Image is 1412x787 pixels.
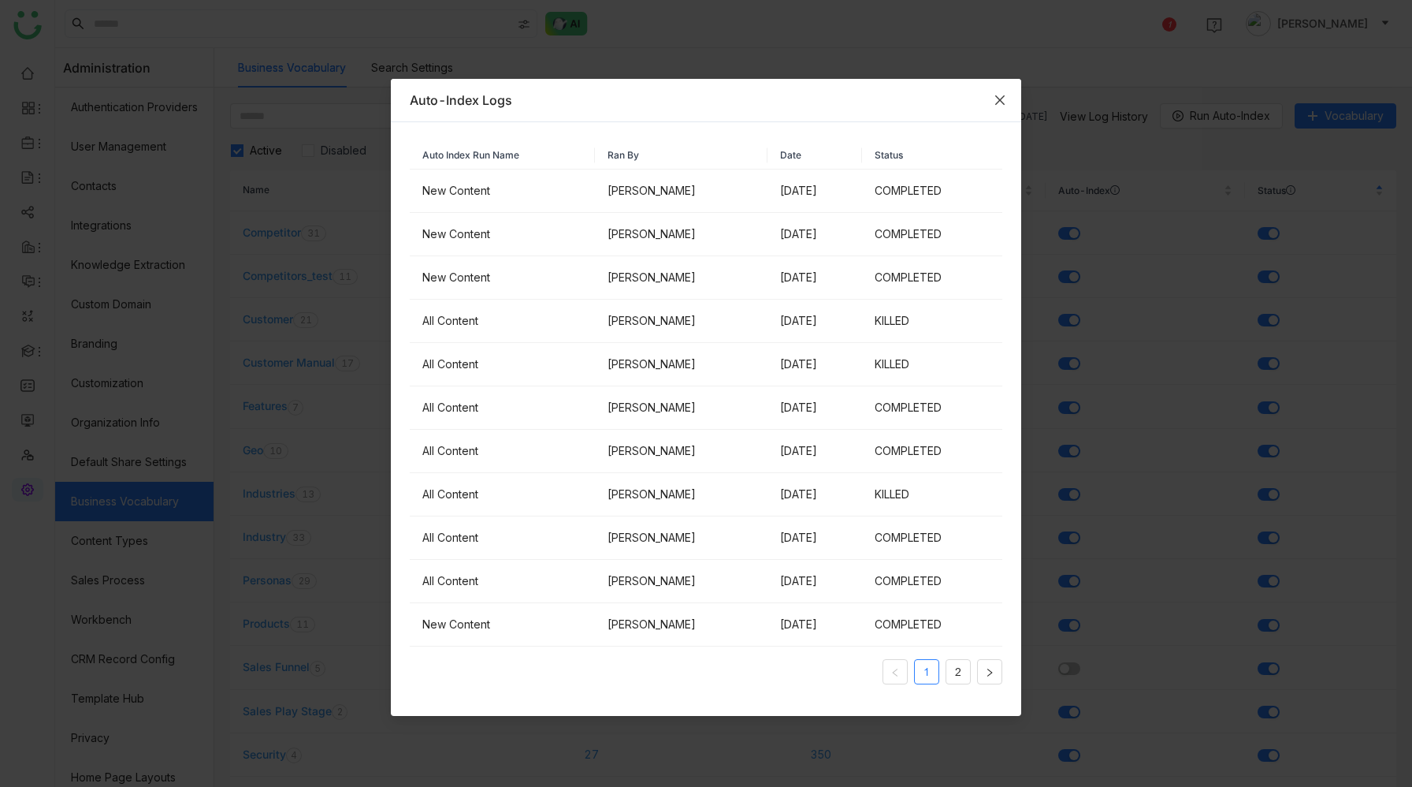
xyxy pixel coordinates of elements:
[862,473,1002,517] td: KILLED
[410,430,595,473] td: All Content
[914,659,939,684] li: 1
[767,603,862,647] td: [DATE]
[595,560,767,603] td: [PERSON_NAME]
[595,300,767,343] td: [PERSON_NAME]
[862,560,1002,603] td: COMPLETED
[410,603,595,647] td: New Content
[862,256,1002,300] td: COMPLETED
[767,141,862,170] th: Date
[767,170,862,213] td: [DATE]
[767,300,862,343] td: [DATE]
[595,256,767,300] td: [PERSON_NAME]
[915,660,938,684] a: 1
[862,517,1002,560] td: COMPLETED
[410,213,595,256] td: New Content
[410,256,595,300] td: New Content
[410,170,595,213] td: New Content
[862,213,1002,256] td: COMPLETED
[862,603,1002,647] td: COMPLETED
[410,91,1002,109] div: Auto-Index Logs
[595,473,767,517] td: [PERSON_NAME]
[946,659,971,684] li: 2
[595,213,767,256] td: [PERSON_NAME]
[595,343,767,386] td: [PERSON_NAME]
[410,560,595,603] td: All Content
[862,386,1002,430] td: COMPLETED
[595,170,767,213] td: [PERSON_NAME]
[977,659,1002,684] button: Next Page
[595,430,767,473] td: [PERSON_NAME]
[882,659,908,684] button: Previous Page
[946,660,970,684] a: 2
[767,560,862,603] td: [DATE]
[767,386,862,430] td: [DATE]
[410,473,595,517] td: All Content
[410,141,595,170] th: Auto Index Run Name
[979,79,1021,121] button: Close
[767,213,862,256] td: [DATE]
[410,386,595,430] td: All Content
[410,517,595,560] td: All Content
[595,141,767,170] th: Ran By
[767,517,862,560] td: [DATE]
[767,430,862,473] td: [DATE]
[862,141,1002,170] th: Status
[862,343,1002,386] td: KILLED
[767,256,862,300] td: [DATE]
[595,517,767,560] td: [PERSON_NAME]
[595,386,767,430] td: [PERSON_NAME]
[595,603,767,647] td: [PERSON_NAME]
[410,343,595,386] td: All Content
[767,343,862,386] td: [DATE]
[862,170,1002,213] td: COMPLETED
[862,430,1002,473] td: COMPLETED
[862,300,1002,343] td: KILLED
[410,300,595,343] td: All Content
[767,473,862,517] td: [DATE]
